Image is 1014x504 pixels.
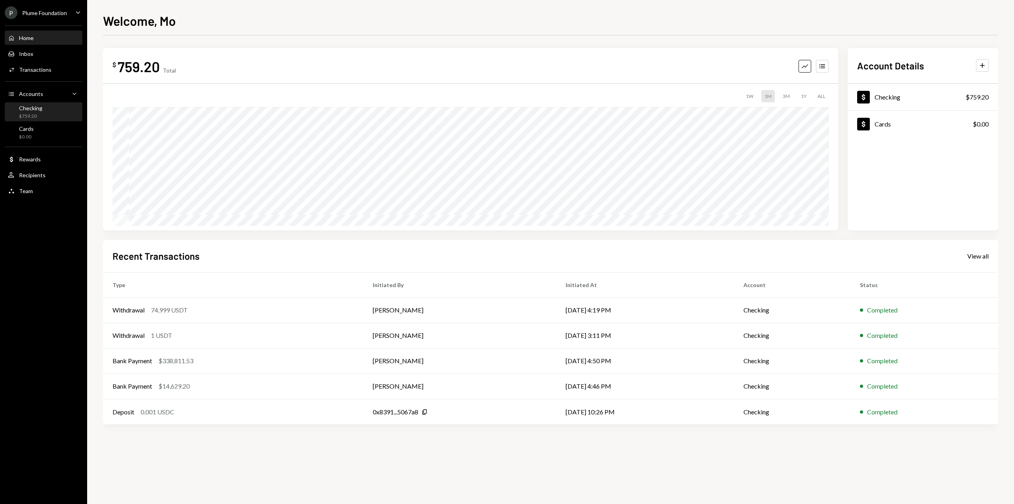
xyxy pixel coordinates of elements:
div: $338,811.53 [158,356,193,366]
a: Recipients [5,168,82,182]
div: Checking [19,105,42,111]
div: Deposit [112,407,134,417]
a: View all [967,251,989,260]
td: [DATE] 3:11 PM [556,323,734,348]
a: Home [5,31,82,45]
div: Recipients [19,172,46,178]
h1: Welcome, Mo [103,13,176,29]
th: Status [850,272,998,297]
div: 759.20 [118,57,160,75]
div: Inbox [19,50,33,57]
div: Cards [19,125,34,132]
div: Withdrawal [112,331,145,340]
div: $759.20 [19,113,42,120]
div: Cards [875,120,891,128]
a: Checking$759.20 [848,84,998,110]
a: Team [5,184,82,198]
div: Completed [867,381,898,391]
div: Completed [867,305,898,315]
div: Checking [875,93,900,101]
div: $ [112,61,116,69]
th: Account [734,272,851,297]
td: Checking [734,348,851,374]
div: Plume Foundation [22,10,67,16]
td: [PERSON_NAME] [363,323,556,348]
div: Accounts [19,90,43,97]
div: 1W [743,90,757,102]
a: Rewards [5,152,82,166]
div: $759.20 [966,92,989,102]
a: Cards$0.00 [5,123,82,142]
div: $0.00 [973,119,989,129]
td: [DATE] 4:46 PM [556,374,734,399]
td: [DATE] 4:19 PM [556,297,734,323]
th: Initiated At [556,272,734,297]
td: [PERSON_NAME] [363,297,556,323]
a: Accounts [5,86,82,101]
td: Checking [734,399,851,424]
div: Completed [867,356,898,366]
div: P [5,6,17,19]
div: Transactions [19,66,51,73]
div: 1Y [798,90,810,102]
td: Checking [734,297,851,323]
div: 0x8391...5067a8 [373,407,418,417]
div: Completed [867,331,898,340]
div: 3M [780,90,793,102]
td: [PERSON_NAME] [363,348,556,374]
div: Withdrawal [112,305,145,315]
div: Completed [867,407,898,417]
div: $14,629.20 [158,381,190,391]
div: Team [19,188,33,194]
a: Inbox [5,46,82,61]
th: Type [103,272,363,297]
div: Total [163,67,176,74]
div: 1M [761,90,775,102]
td: [PERSON_NAME] [363,374,556,399]
div: 74,999 USDT [151,305,188,315]
td: Checking [734,374,851,399]
a: Transactions [5,62,82,77]
div: $0.00 [19,134,34,140]
a: Cards$0.00 [848,111,998,137]
div: Bank Payment [112,381,152,391]
a: Checking$759.20 [5,102,82,121]
td: [DATE] 10:26 PM [556,399,734,424]
div: Bank Payment [112,356,152,366]
div: Home [19,34,34,41]
div: Rewards [19,156,41,163]
div: ALL [814,90,829,102]
h2: Recent Transactions [112,249,200,263]
th: Initiated By [363,272,556,297]
h2: Account Details [857,59,924,72]
td: Checking [734,323,851,348]
td: [DATE] 4:50 PM [556,348,734,374]
div: 0.001 USDC [141,407,174,417]
div: 1 USDT [151,331,172,340]
div: View all [967,252,989,260]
